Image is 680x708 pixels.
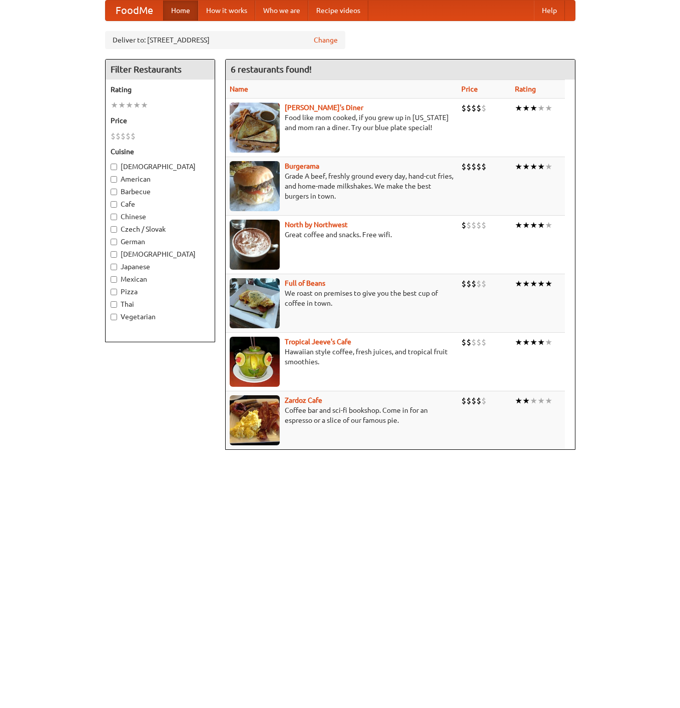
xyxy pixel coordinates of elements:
[285,221,348,229] a: North by Northwest
[121,131,126,142] li: $
[481,337,486,348] li: $
[111,301,117,308] input: Thai
[471,395,476,406] li: $
[198,1,255,21] a: How it works
[515,337,522,348] li: ★
[111,299,210,309] label: Thai
[545,337,552,348] li: ★
[522,220,530,231] li: ★
[461,220,466,231] li: $
[515,395,522,406] li: ★
[111,274,210,284] label: Mexican
[466,278,471,289] li: $
[545,103,552,114] li: ★
[522,395,530,406] li: ★
[314,35,338,45] a: Change
[545,161,552,172] li: ★
[111,314,117,320] input: Vegetarian
[230,103,280,153] img: sallys.jpg
[481,278,486,289] li: $
[111,224,210,234] label: Czech / Slovak
[461,337,466,348] li: $
[111,276,117,283] input: Mexican
[481,161,486,172] li: $
[255,1,308,21] a: Who we are
[230,171,453,201] p: Grade A beef, freshly ground every day, hand-cut fries, and home-made milkshakes. We make the bes...
[111,131,116,142] li: $
[522,337,530,348] li: ★
[530,395,537,406] li: ★
[111,251,117,258] input: [DEMOGRAPHIC_DATA]
[230,395,280,445] img: zardoz.jpg
[308,1,368,21] a: Recipe videos
[471,278,476,289] li: $
[461,161,466,172] li: $
[111,214,117,220] input: Chinese
[111,176,117,183] input: American
[111,249,210,259] label: [DEMOGRAPHIC_DATA]
[231,65,312,74] ng-pluralize: 6 restaurants found!
[476,278,481,289] li: $
[466,337,471,348] li: $
[537,278,545,289] li: ★
[471,161,476,172] li: $
[116,131,121,142] li: $
[466,395,471,406] li: $
[515,278,522,289] li: ★
[106,60,215,80] h4: Filter Restaurants
[111,162,210,172] label: [DEMOGRAPHIC_DATA]
[471,220,476,231] li: $
[118,100,126,111] li: ★
[530,337,537,348] li: ★
[285,338,351,346] a: Tropical Jeeve's Cafe
[105,31,345,49] div: Deliver to: [STREET_ADDRESS]
[545,395,552,406] li: ★
[230,347,453,367] p: Hawaiian style coffee, fresh juices, and tropical fruit smoothies.
[126,100,133,111] li: ★
[111,239,117,245] input: German
[530,220,537,231] li: ★
[466,161,471,172] li: $
[481,395,486,406] li: $
[163,1,198,21] a: Home
[285,162,319,170] a: Burgerama
[106,1,163,21] a: FoodMe
[530,278,537,289] li: ★
[466,103,471,114] li: $
[476,337,481,348] li: $
[133,100,141,111] li: ★
[230,288,453,308] p: We roast on premises to give you the best cup of coffee in town.
[471,103,476,114] li: $
[230,161,280,211] img: burgerama.jpg
[131,131,136,142] li: $
[111,201,117,208] input: Cafe
[537,395,545,406] li: ★
[461,278,466,289] li: $
[285,104,363,112] a: [PERSON_NAME]'s Diner
[515,220,522,231] li: ★
[530,103,537,114] li: ★
[471,337,476,348] li: $
[537,337,545,348] li: ★
[285,279,325,287] a: Full of Beans
[522,103,530,114] li: ★
[461,103,466,114] li: $
[285,396,322,404] b: Zardoz Cafe
[111,237,210,247] label: German
[111,226,117,233] input: Czech / Slovak
[111,187,210,197] label: Barbecue
[111,164,117,170] input: [DEMOGRAPHIC_DATA]
[111,289,117,295] input: Pizza
[111,312,210,322] label: Vegetarian
[515,161,522,172] li: ★
[481,220,486,231] li: $
[111,100,118,111] li: ★
[476,220,481,231] li: $
[530,161,537,172] li: ★
[111,212,210,222] label: Chinese
[534,1,565,21] a: Help
[111,262,210,272] label: Japanese
[230,337,280,387] img: jeeves.jpg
